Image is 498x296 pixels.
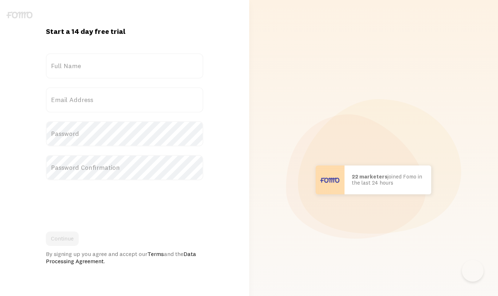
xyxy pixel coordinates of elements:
div: By signing up you agree and accept our and the . [46,250,203,265]
iframe: reCAPTCHA [46,189,156,217]
img: fomo-logo-gray-b99e0e8ada9f9040e2984d0d95b3b12da0074ffd48d1e5cb62ac37fc77b0b268.svg [7,12,33,18]
label: Password Confirmation [46,155,203,180]
label: Password [46,121,203,146]
img: User avatar [316,165,345,194]
h1: Start a 14 day free trial [46,27,203,36]
p: joined Fomo in the last 24 hours [352,174,424,186]
a: Terms [147,250,164,257]
label: Email Address [46,87,203,112]
label: Full Name [46,53,203,79]
a: Data Processing Agreement [46,250,196,265]
iframe: Help Scout Beacon - Open [462,260,484,282]
b: 22 marketers [352,173,387,180]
